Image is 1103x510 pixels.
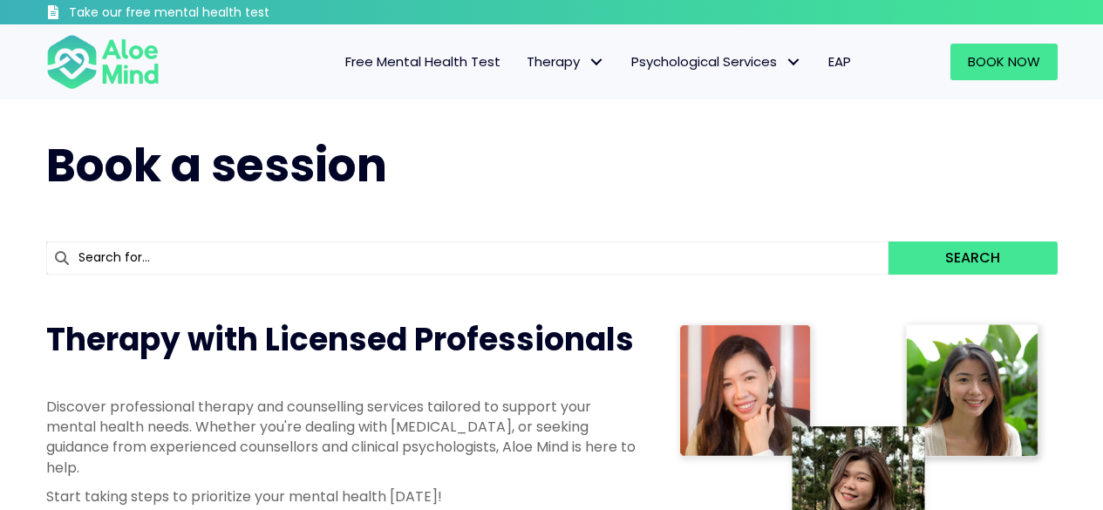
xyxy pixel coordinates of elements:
[950,44,1058,80] a: Book Now
[968,52,1040,71] span: Book Now
[46,4,363,24] a: Take our free mental health test
[46,397,639,478] p: Discover professional therapy and counselling services tailored to support your mental health nee...
[889,241,1057,275] button: Search
[514,44,618,80] a: TherapyTherapy: submenu
[46,486,639,507] p: Start taking steps to prioritize your mental health [DATE]!
[46,133,387,197] span: Book a session
[345,52,500,71] span: Free Mental Health Test
[828,52,851,71] span: EAP
[618,44,815,80] a: Psychological ServicesPsychological Services: submenu
[69,4,363,22] h3: Take our free mental health test
[182,44,864,80] nav: Menu
[631,52,802,71] span: Psychological Services
[584,50,609,75] span: Therapy: submenu
[815,44,864,80] a: EAP
[46,241,889,275] input: Search for...
[46,317,634,362] span: Therapy with Licensed Professionals
[332,44,514,80] a: Free Mental Health Test
[46,33,160,91] img: Aloe mind Logo
[781,50,807,75] span: Psychological Services: submenu
[527,52,605,71] span: Therapy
